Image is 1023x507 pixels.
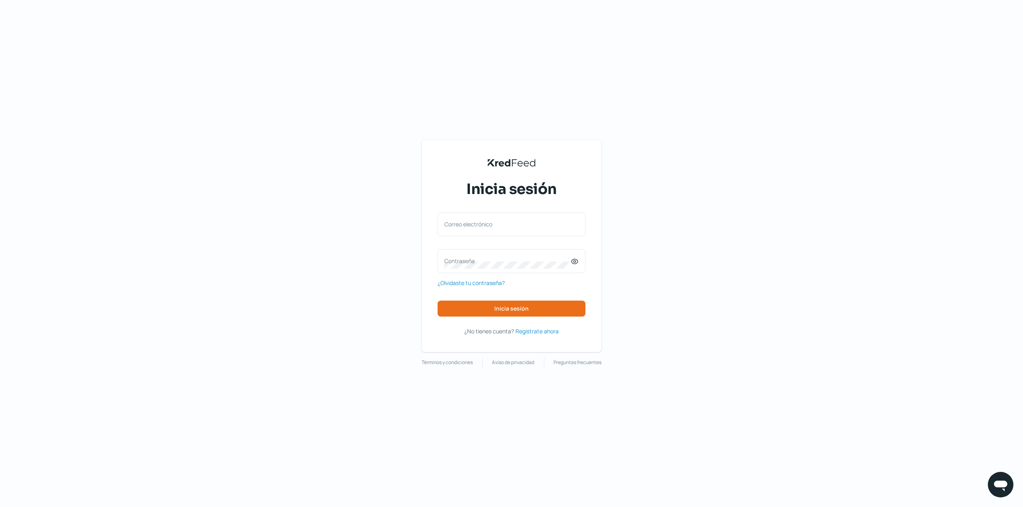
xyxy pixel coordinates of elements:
a: Regístrate ahora [515,326,559,336]
a: Términos y condiciones [422,358,473,367]
label: Correo electrónico [444,220,571,228]
a: ¿Olvidaste tu contraseña? [438,278,505,288]
span: ¿No tienes cuenta? [464,327,514,335]
a: Preguntas frecuentes [553,358,601,367]
a: Aviso de privacidad [492,358,534,367]
img: chatIcon [993,477,1009,493]
button: Inicia sesión [438,301,585,317]
span: Inicia sesión [466,179,557,199]
label: Contraseña [444,257,571,265]
span: Inicia sesión [494,306,529,311]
